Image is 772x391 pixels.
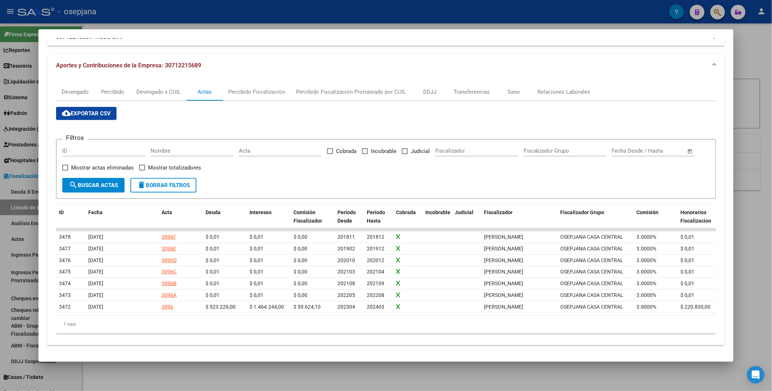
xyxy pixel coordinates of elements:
div: Transferencias [454,88,490,96]
span: 202208 [367,292,384,298]
span: Bento Da Silva Tulio [484,257,523,263]
datatable-header-cell: Comisión Fiscalizador [291,205,335,229]
span: 202109 [367,280,384,286]
span: 202205 [337,292,355,298]
div: Devengado [62,88,89,96]
span: $ 0,01 [680,246,694,252]
input: Start date [612,148,636,154]
span: Incobrable [371,147,396,156]
span: Bento Da Silva Tulio [484,234,523,240]
span: $ 0,01 [250,257,263,263]
span: Honorarios Fiscalizacion [680,209,711,224]
span: OSEPJANA CASA CENTRAL [560,257,623,263]
div: 3096 [162,303,173,311]
span: $ 0,01 [206,257,219,263]
div: Devengado x CUIL [136,88,181,96]
span: Cobrada [396,209,416,215]
span: $ 0,00 [293,292,307,298]
span: 201912 [367,246,384,252]
mat-icon: delete [137,180,146,189]
span: Judicial [455,209,473,215]
span: Período Desde [337,209,356,224]
datatable-header-cell: Incobrable [422,205,452,229]
span: 3.0000% [636,246,656,252]
span: $ 0,01 [680,280,694,286]
datatable-header-cell: Judicial [452,205,481,229]
span: OSEPJANA CASA CENTRAL [560,292,623,298]
span: [DATE] [88,246,103,252]
datatable-header-cell: Honorarios Fiscalizacion [677,205,721,229]
div: Actas [197,88,212,96]
span: Fiscalizador Grupo [560,209,604,215]
span: 3.0000% [636,304,656,310]
span: 202010 [337,257,355,263]
div: 3096C [162,268,177,276]
span: $ 0,01 [206,269,219,275]
span: Comisión [636,209,658,215]
datatable-header-cell: Fiscalizador Grupo [557,205,634,229]
span: Intereses [250,209,272,215]
mat-icon: search [69,180,78,189]
span: Comisión Fiscalizador [293,209,322,224]
span: [DATE] [88,292,103,298]
div: Percibido Fiscalizacion [228,88,285,96]
span: 3473 [59,292,71,298]
span: 202403 [367,304,384,310]
span: 3.0000% [636,269,656,275]
span: 201902 [337,246,355,252]
mat-icon: cloud_download [62,109,71,118]
div: Relaciones Laborales [538,88,590,96]
span: $ 0,01 [206,292,219,298]
span: Borrar Filtros [137,182,190,189]
span: 201811 [337,234,355,240]
span: $ 220.830,00 [680,304,710,310]
div: 3096D [162,256,177,265]
button: Borrar Filtros [130,178,196,193]
div: Open Intercom Messenger [747,366,765,384]
span: Incobrable [425,209,450,215]
button: Open calendar [686,147,694,156]
datatable-header-cell: Comisión [634,205,677,229]
div: Aportes y Contribuciones de la Empresa: 30712215689 [47,77,724,345]
span: OSEPJANA CASA CENTRAL [560,246,623,252]
mat-expansion-panel-header: Aportes y Contribuciones de la Empresa: 30712215689 [47,54,724,77]
span: $ 0,01 [250,292,263,298]
span: Bento Da Silva Tulio [484,292,523,298]
div: 3096A [162,291,177,299]
datatable-header-cell: ID [56,205,85,229]
span: 202012 [367,257,384,263]
span: 3476 [59,257,71,263]
span: 3478 [59,234,71,240]
span: $ 0,00 [293,246,307,252]
div: Sano [507,88,520,96]
span: $ 0,01 [680,234,694,240]
div: 3096F [162,233,176,241]
span: 201812 [367,234,384,240]
span: 202304 [337,304,355,310]
span: Cobrada [336,147,357,156]
datatable-header-cell: Período Hasta [364,205,393,229]
span: Bento Da Silva Tulio [484,280,523,286]
span: 3.0000% [636,234,656,240]
span: OSEPJANA CASA CENTRAL [560,269,623,275]
span: 3.0000% [636,292,656,298]
span: $ 0,01 [250,246,263,252]
span: [DATE] [88,280,103,286]
datatable-header-cell: Fiscalizador [481,205,557,229]
h3: Filtros [62,134,88,142]
span: [DATE] [88,269,103,275]
span: 3474 [59,280,71,286]
input: End date [642,148,678,154]
span: Mostrar actas eliminadas [71,163,134,172]
span: $ 0,01 [250,234,263,240]
datatable-header-cell: Intereses [247,205,291,229]
button: Buscar Actas [62,178,125,193]
span: OSEPJANA CASA CENTRAL [560,234,623,240]
span: $ 0,01 [206,280,219,286]
span: Bento Da Silva Tulio [484,304,523,310]
span: $ 1.464.244,00 [250,304,284,310]
div: Percibido [101,88,124,96]
span: Mostrar totalizadores [148,163,201,172]
span: $ 59.624,10 [293,304,321,310]
span: ID [59,209,64,215]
